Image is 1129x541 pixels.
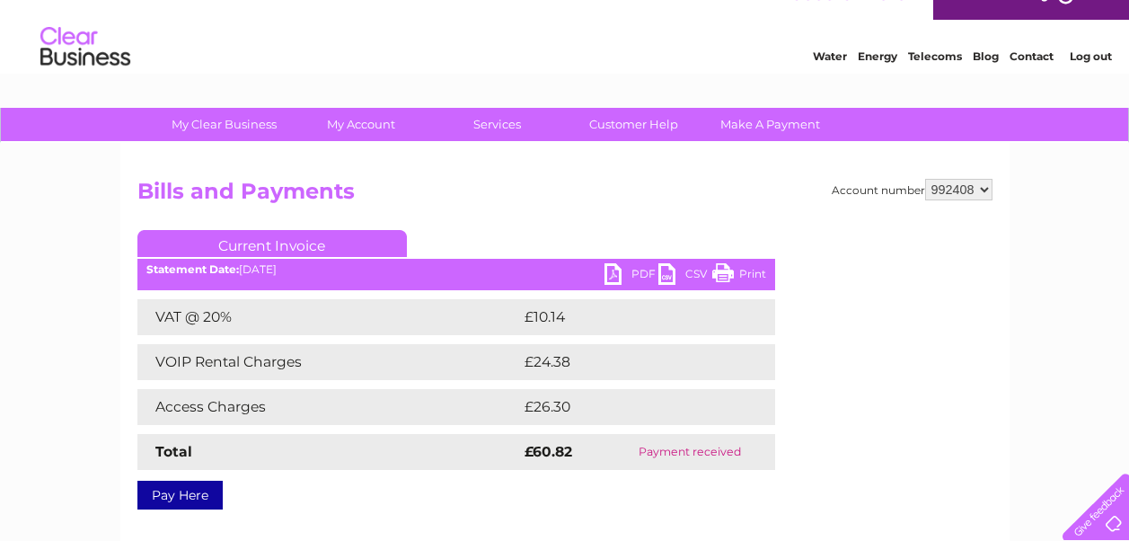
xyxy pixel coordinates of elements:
[712,263,766,289] a: Print
[605,434,774,470] td: Payment received
[832,179,992,200] div: Account number
[287,108,435,141] a: My Account
[137,299,520,335] td: VAT @ 20%
[560,108,708,141] a: Customer Help
[525,443,572,460] strong: £60.82
[155,443,192,460] strong: Total
[1070,76,1112,90] a: Log out
[813,76,847,90] a: Water
[137,481,223,510] a: Pay Here
[604,263,658,289] a: PDF
[137,179,992,213] h2: Bills and Payments
[141,10,990,87] div: Clear Business is a trading name of Verastar Limited (registered in [GEOGRAPHIC_DATA] No. 3667643...
[137,230,407,257] a: Current Invoice
[137,389,520,425] td: Access Charges
[520,344,739,380] td: £24.38
[858,76,897,90] a: Energy
[658,263,712,289] a: CSV
[908,76,962,90] a: Telecoms
[790,9,914,31] a: 0333 014 3131
[520,299,736,335] td: £10.14
[696,108,844,141] a: Make A Payment
[423,108,571,141] a: Services
[973,76,999,90] a: Blog
[40,47,131,102] img: logo.png
[520,389,739,425] td: £26.30
[137,263,775,276] div: [DATE]
[146,262,239,276] b: Statement Date:
[1010,76,1054,90] a: Contact
[150,108,298,141] a: My Clear Business
[137,344,520,380] td: VOIP Rental Charges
